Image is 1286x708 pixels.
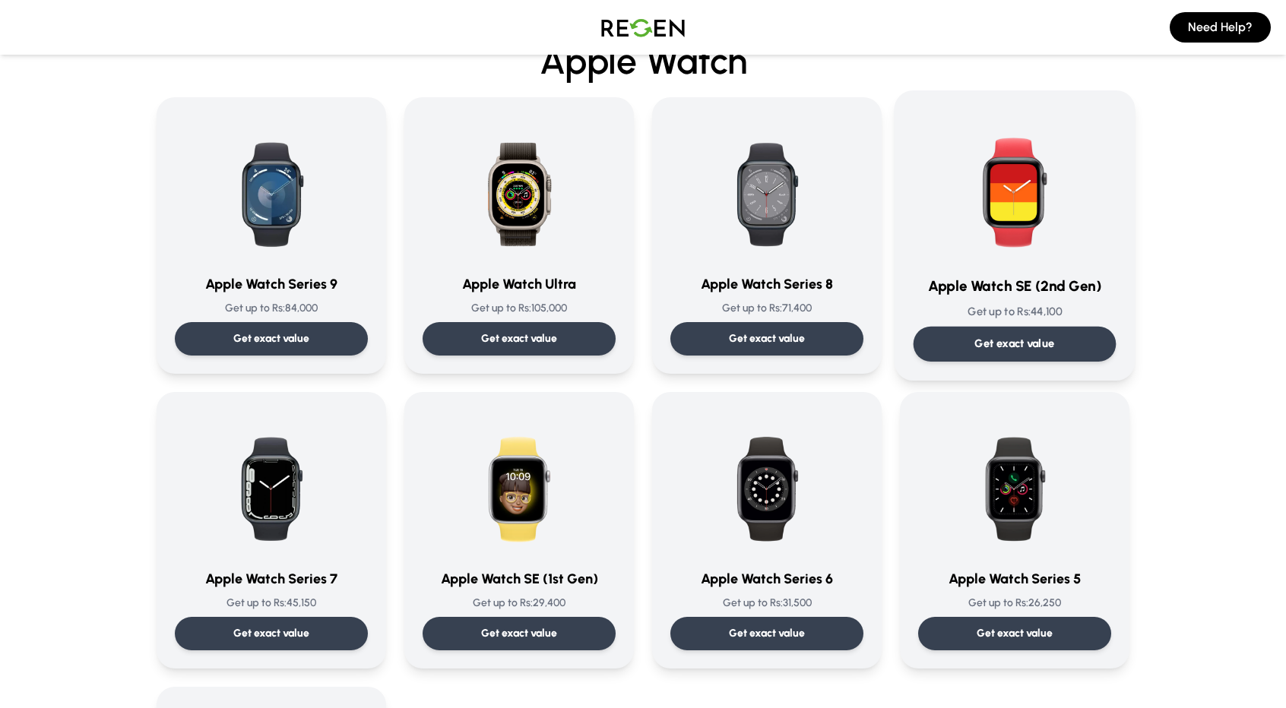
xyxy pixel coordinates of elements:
p: Get exact value [975,336,1055,352]
h3: Apple Watch Series 6 [670,568,863,589]
img: Apple Watch Series 7 (2021) [198,410,344,556]
p: Get up to Rs: 26,250 [918,596,1111,611]
h3: Apple Watch Series 8 [670,273,863,295]
span: Apple Watch [74,43,1212,79]
h3: Apple Watch Series 5 [918,568,1111,589]
img: Apple Watch Series 9 (2023) [198,115,344,261]
img: Apple Watch Series 8 (2022) [694,115,840,261]
p: Get up to Rs: 105,000 [423,301,616,316]
p: Get exact value [977,626,1053,641]
p: Get exact value [233,331,309,346]
h3: Apple Watch SE (1st Gen) [423,568,616,589]
p: Get up to Rs: 31,500 [670,596,863,611]
p: Get up to Rs: 84,000 [175,301,368,316]
p: Get exact value [481,331,557,346]
p: Get up to Rs: 71,400 [670,301,863,316]
p: Get up to Rs: 44,100 [914,304,1117,320]
h3: Apple Watch SE (2nd Gen) [914,276,1117,298]
p: Get exact value [233,626,309,641]
h3: Apple Watch Ultra [423,273,616,295]
img: Apple Watch Ultra (2022) [446,115,592,261]
img: Apple Watch Series 6 (2020) [694,410,840,556]
button: Need Help? [1170,12,1271,43]
img: Logo [590,6,696,49]
p: Get up to Rs: 29,400 [423,596,616,611]
p: Get exact value [729,626,805,641]
img: Apple Watch SE (1st Generation) (2020) [446,410,592,556]
h3: Apple Watch Series 7 [175,568,368,589]
p: Get exact value [481,626,557,641]
img: Apple Watch Series 5 (2019) [942,410,1088,556]
h3: Apple Watch Series 9 [175,273,368,295]
img: Apple Watch SE (2nd Generation) (2022) [938,109,1091,263]
p: Get up to Rs: 45,150 [175,596,368,611]
p: Get exact value [729,331,805,346]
